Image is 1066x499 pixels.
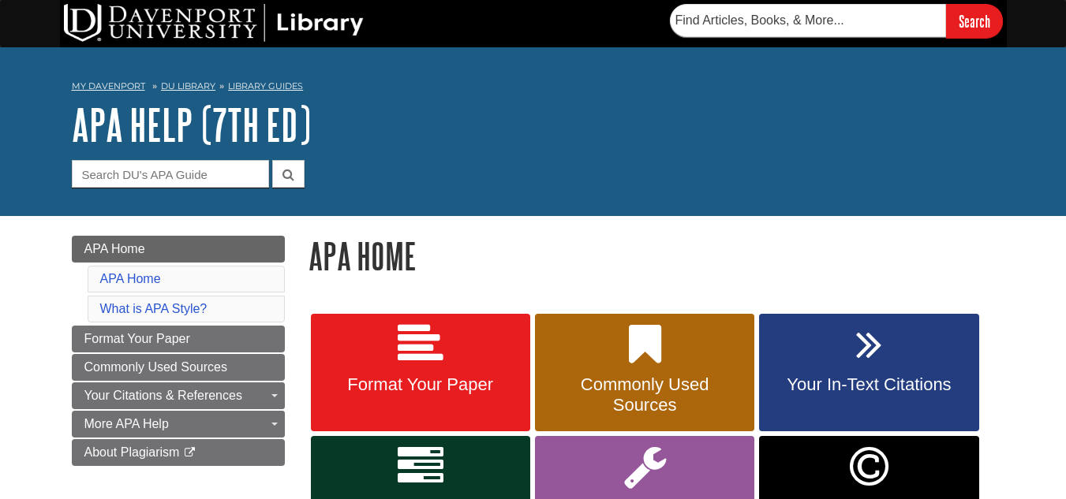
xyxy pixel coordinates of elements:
img: DU Library [64,4,364,42]
input: Search DU's APA Guide [72,160,269,188]
a: Library Guides [228,80,303,91]
span: Commonly Used Sources [547,374,742,415]
nav: breadcrumb [72,76,995,101]
a: DU Library [161,80,215,91]
input: Find Articles, Books, & More... [670,4,946,37]
span: About Plagiarism [84,445,180,459]
a: APA Home [72,236,285,263]
form: Searches DU Library's articles, books, and more [670,4,1003,38]
span: Format Your Paper [84,332,190,345]
i: This link opens in a new window [183,448,196,458]
a: What is APA Style? [100,302,208,315]
span: APA Home [84,242,145,255]
input: Search [946,4,1003,38]
span: Your Citations & References [84,389,242,402]
span: Your In-Text Citations [771,374,967,395]
a: More APA Help [72,411,285,438]
a: About Plagiarism [72,439,285,466]
span: More APA Help [84,417,169,430]
a: Your In-Text Citations [759,314,978,432]
a: Commonly Used Sources [535,314,754,432]
span: Format Your Paper [323,374,518,395]
a: Format Your Paper [311,314,530,432]
a: APA Help (7th Ed) [72,100,311,149]
h1: APA Home [309,236,995,276]
a: Commonly Used Sources [72,354,285,381]
a: My Davenport [72,80,145,93]
span: Commonly Used Sources [84,360,227,374]
a: Your Citations & References [72,382,285,409]
a: Format Your Paper [72,326,285,352]
a: APA Home [100,272,161,285]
